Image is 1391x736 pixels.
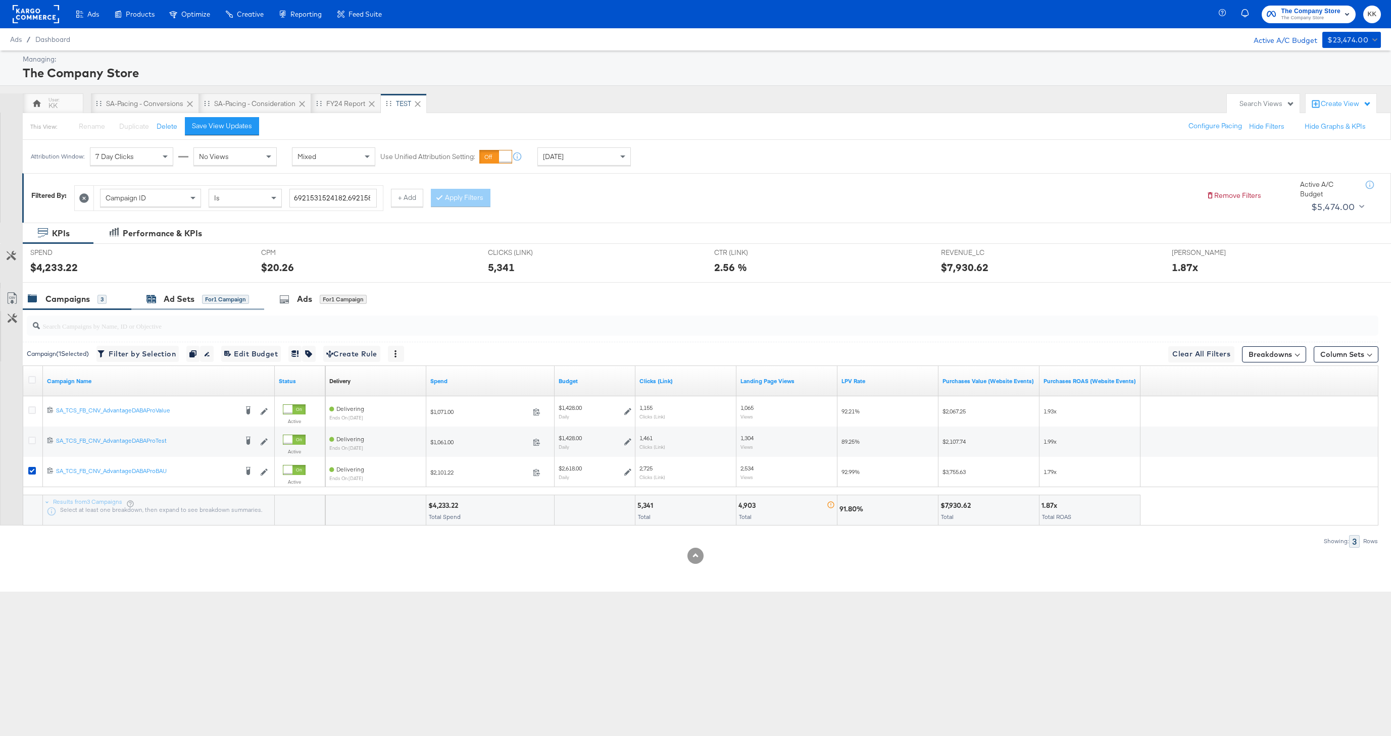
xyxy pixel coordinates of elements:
[316,100,322,106] div: Drag to reorder tab
[96,100,102,106] div: Drag to reorder tab
[429,513,461,520] span: Total Spend
[97,295,107,304] div: 3
[1249,122,1284,131] button: Hide Filters
[326,348,377,360] span: Create Rule
[1172,260,1198,275] div: 1.87x
[289,189,377,207] input: Enter a search term
[261,248,337,257] span: CPM
[1363,538,1378,545] div: Rows
[1042,513,1071,520] span: Total ROAS
[638,513,651,520] span: Total
[1243,32,1317,47] div: Active A/C Budget
[488,260,515,275] div: 5,341
[56,467,237,475] div: SA_TCS_FB_CNV_AdvantageDABAProBAU
[192,121,252,131] div: Save View Updates
[1172,348,1230,360] span: Clear All Filters
[1327,34,1368,46] div: $23,474.00
[123,228,202,239] div: Performance & KPIs
[326,99,365,109] div: FY24 Report
[1044,377,1136,385] a: The total value of the purchase actions divided by spend tracked by your Custom Audience pixel on...
[106,193,146,202] span: Campaign ID
[639,464,653,472] span: 2,725
[1311,199,1355,215] div: $5,474.00
[430,377,551,385] a: The total amount spent to date.
[1044,438,1057,445] span: 1.99x
[430,468,529,476] span: $2,101.22
[23,55,1378,64] div: Managing:
[329,377,351,385] div: Delivery
[56,467,237,477] a: SA_TCS_FB_CNV_AdvantageDABAProBAU
[740,404,754,411] span: 1,065
[559,404,582,412] div: $1,428.00
[30,153,85,160] div: Attribution Window:
[940,501,974,510] div: $7,930.62
[214,99,295,109] div: SA-Pacing - Consideration
[543,152,564,161] span: [DATE]
[221,346,281,362] button: Edit Budget
[430,438,529,446] span: $1,061.00
[329,476,364,481] sub: ends on [DATE]
[27,349,89,358] div: Campaign ( 1 Selected)
[639,404,653,411] span: 1,155
[1307,199,1366,215] button: $5,474.00
[224,348,278,360] span: Edit Budget
[1281,14,1340,22] span: The Company Store
[740,464,754,472] span: 2,534
[297,293,312,305] div: Ads
[1168,346,1234,362] button: Clear All Filters
[559,377,631,385] a: The maximum amount you're willing to spend on your ads, on average each day or over the lifetime ...
[95,152,134,161] span: 7 Day Clicks
[1281,6,1340,17] span: The Company Store
[559,434,582,442] div: $1,428.00
[185,117,259,135] button: Save View Updates
[639,434,653,442] span: 1,461
[22,35,35,43] span: /
[214,193,220,202] span: Is
[839,504,866,514] div: 91.80%
[941,513,954,520] span: Total
[740,444,753,450] sub: Views
[290,10,322,18] span: Reporting
[45,293,90,305] div: Campaigns
[30,248,106,257] span: SPEND
[1322,32,1381,48] button: $23,474.00
[559,474,569,480] sub: Daily
[237,10,264,18] span: Creative
[391,189,423,207] button: + Add
[841,377,934,385] a: LPV Rate.
[942,407,966,415] span: $2,067.25
[1239,99,1295,109] div: Search Views
[336,435,364,443] span: Delivering
[1044,468,1057,476] span: 1.79x
[279,377,321,385] a: Shows the current state of your Ad Campaign.
[261,260,294,275] div: $20.26
[559,413,569,419] sub: Daily
[738,501,759,510] div: 4,903
[714,248,790,257] span: CTR (LINK)
[430,408,529,415] span: $1,071.00
[739,513,752,520] span: Total
[329,415,364,420] sub: ends on [DATE]
[1367,9,1377,20] span: KK
[283,479,306,485] label: Active
[35,35,70,43] span: Dashboard
[941,260,988,275] div: $7,930.62
[942,377,1035,385] a: The total value of the purchase actions tracked by your Custom Audience pixel on your website aft...
[942,468,966,476] span: $3,755.63
[1323,538,1349,545] div: Showing:
[283,448,306,455] label: Active
[740,434,754,442] span: 1,304
[1262,6,1356,23] button: The Company StoreThe Company Store
[396,99,411,109] div: TEST
[639,474,665,480] sub: Clicks (Link)
[1172,248,1248,257] span: [PERSON_NAME]
[31,191,67,200] div: Filtered By:
[841,438,860,445] span: 89.25%
[181,10,210,18] span: Optimize
[1044,407,1057,415] span: 1.93x
[488,248,564,257] span: CLICKS (LINK)
[106,99,183,109] div: SA-Pacing - Conversions
[329,377,351,385] a: Reflects the ability of your Ad Campaign to achieve delivery based on ad states, schedule and bud...
[428,501,461,510] div: $4,233.22
[10,35,22,43] span: Ads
